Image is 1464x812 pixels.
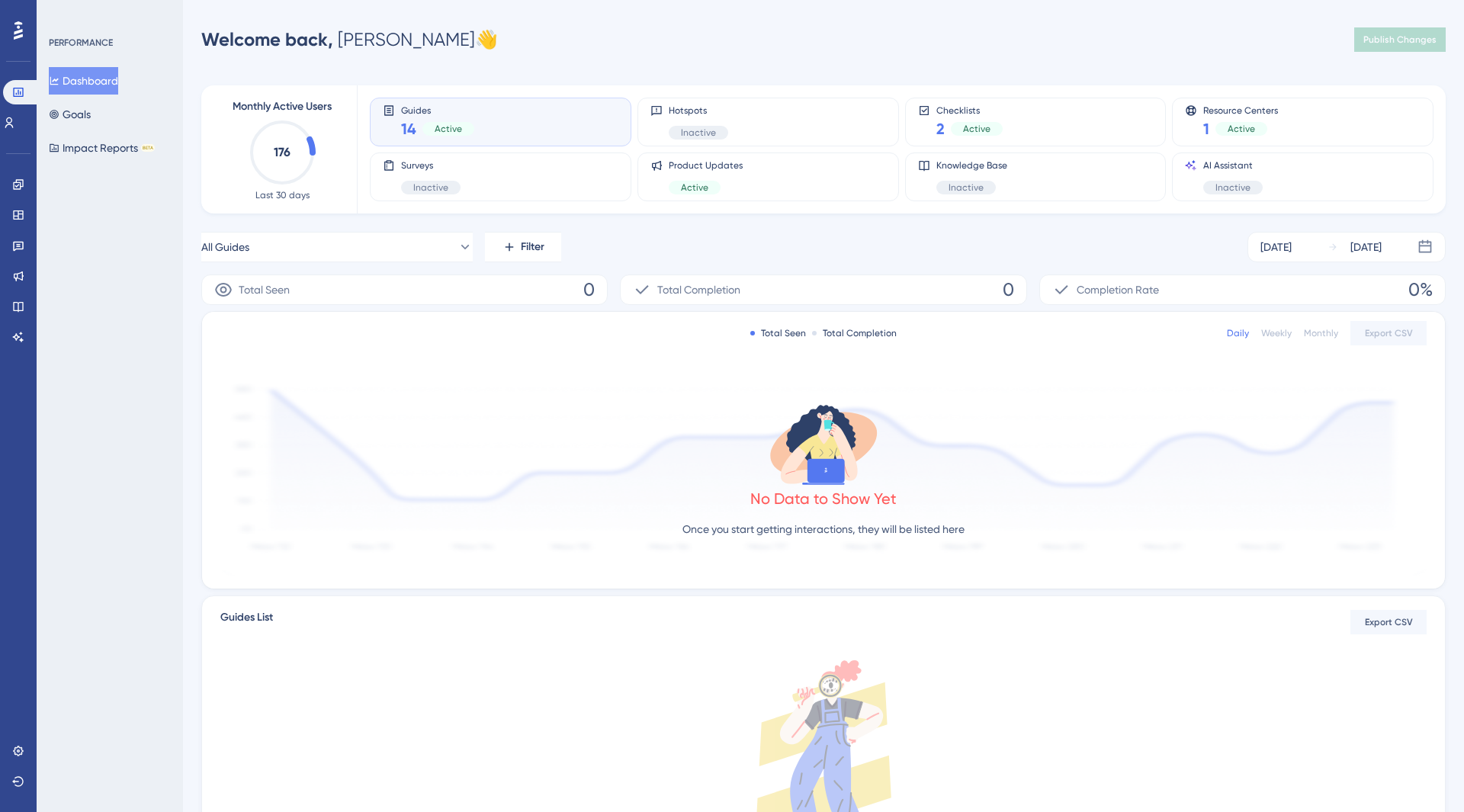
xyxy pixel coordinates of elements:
[1203,159,1263,172] span: AI Assistant
[401,104,474,115] span: Guides
[141,144,155,152] div: BETA
[669,104,728,117] span: Hotspots
[1228,123,1255,135] span: Active
[413,181,448,194] span: Inactive
[682,520,965,538] p: Once you start getting interactions, they will be listed here
[1363,34,1437,46] span: Publish Changes
[201,232,473,262] button: All Guides
[239,281,290,299] span: Total Seen
[49,134,155,162] button: Impact ReportsBETA
[1304,327,1338,339] div: Monthly
[485,232,561,262] button: Filter
[233,98,332,116] span: Monthly Active Users
[49,37,113,49] div: PERFORMANCE
[201,27,498,52] div: [PERSON_NAME] 👋
[750,488,897,509] div: No Data to Show Yet
[1350,321,1427,345] button: Export CSV
[583,278,595,302] span: 0
[521,238,544,256] span: Filter
[1215,181,1250,194] span: Inactive
[1227,327,1249,339] div: Daily
[201,238,249,256] span: All Guides
[1350,238,1382,256] div: [DATE]
[1365,616,1413,628] span: Export CSV
[401,159,461,172] span: Surveys
[1203,104,1278,115] span: Resource Centers
[936,104,1003,115] span: Checklists
[669,159,743,172] span: Product Updates
[657,281,740,299] span: Total Completion
[1203,118,1209,140] span: 1
[1350,610,1427,634] button: Export CSV
[401,118,416,140] span: 14
[1261,327,1292,339] div: Weekly
[963,123,990,135] span: Active
[949,181,984,194] span: Inactive
[274,145,291,159] text: 176
[936,159,1007,172] span: Knowledge Base
[201,28,333,50] span: Welcome back,
[435,123,462,135] span: Active
[1077,281,1159,299] span: Completion Rate
[1365,327,1413,339] span: Export CSV
[49,101,91,128] button: Goals
[1003,278,1014,302] span: 0
[1354,27,1446,52] button: Publish Changes
[812,327,897,339] div: Total Completion
[255,189,310,201] span: Last 30 days
[1408,278,1433,302] span: 0%
[220,608,273,636] span: Guides List
[681,181,708,194] span: Active
[1260,238,1292,256] div: [DATE]
[936,118,945,140] span: 2
[49,67,118,95] button: Dashboard
[750,327,806,339] div: Total Seen
[681,127,716,139] span: Inactive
